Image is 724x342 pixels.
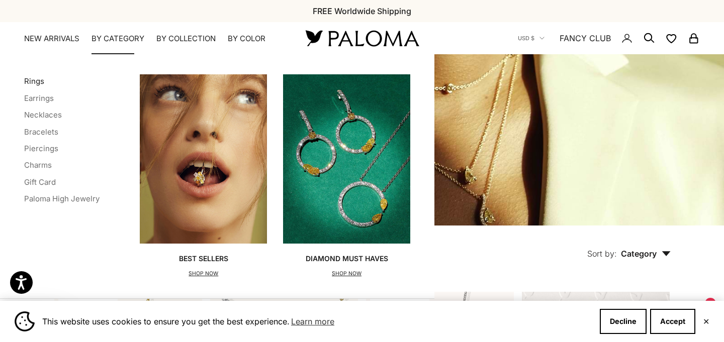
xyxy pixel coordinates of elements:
[564,225,694,268] button: Sort by: Category
[313,5,411,18] p: FREE Worldwide Shipping
[24,34,282,44] nav: Primary navigation
[24,93,54,103] a: Earrings
[703,318,709,324] button: Close
[306,254,388,264] p: Diamond Must Haves
[24,76,44,86] a: Rings
[24,160,52,170] a: Charms
[42,314,592,329] span: This website uses cookies to ensure you get the best experience.
[518,34,534,43] span: USD $
[24,177,56,187] a: Gift Card
[587,249,617,259] span: Sort by:
[92,34,144,44] summary: By Category
[179,254,228,264] p: Best Sellers
[306,269,388,279] p: SHOP NOW
[228,34,265,44] summary: By Color
[518,34,545,43] button: USD $
[24,144,58,153] a: Piercings
[600,309,647,334] button: Decline
[621,249,671,259] span: Category
[24,194,100,203] a: Paloma High Jewelry
[156,34,216,44] summary: By Collection
[560,32,611,45] a: FANCY CLUB
[24,110,62,120] a: Necklaces
[15,311,35,331] img: Cookie banner
[24,127,58,137] a: Bracelets
[283,74,410,278] a: Diamond Must HavesSHOP NOW
[518,22,700,54] nav: Secondary navigation
[179,269,228,279] p: SHOP NOW
[290,314,336,329] a: Learn more
[650,309,695,334] button: Accept
[24,34,79,44] a: NEW ARRIVALS
[140,74,267,278] a: Best SellersSHOP NOW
